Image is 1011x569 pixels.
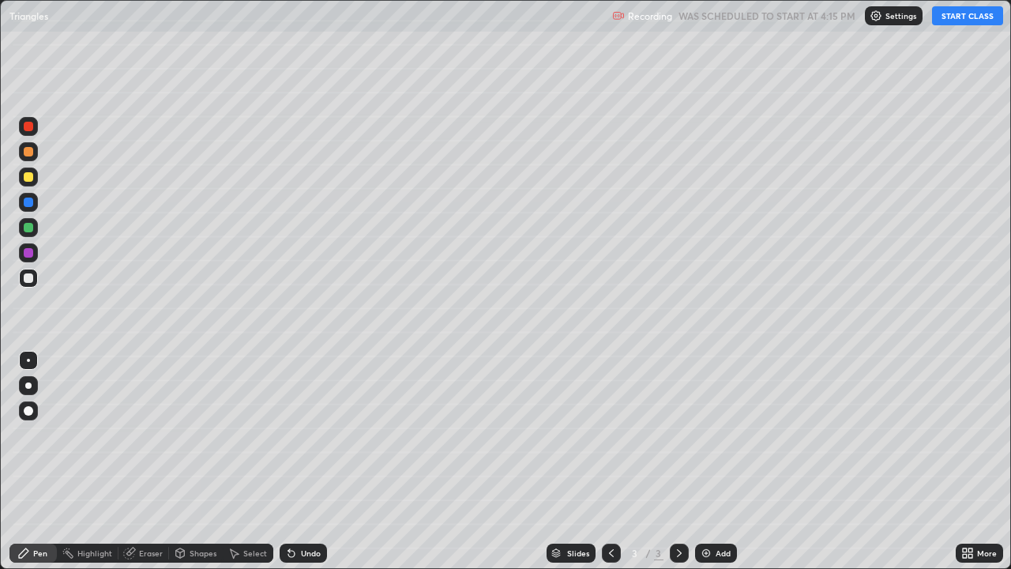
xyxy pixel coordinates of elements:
div: Highlight [77,549,112,557]
img: add-slide-button [700,547,712,560]
div: Select [243,549,267,557]
p: Settings [885,12,916,20]
button: START CLASS [932,6,1003,25]
p: Triangles [9,9,48,22]
div: More [977,549,997,557]
img: class-settings-icons [870,9,882,22]
div: Shapes [190,549,216,557]
img: recording.375f2c34.svg [612,9,625,22]
div: Slides [567,549,589,557]
h5: WAS SCHEDULED TO START AT 4:15 PM [678,9,855,23]
div: 3 [654,546,663,560]
div: Undo [301,549,321,557]
p: Recording [628,10,672,22]
div: / [646,548,651,558]
div: 3 [627,548,643,558]
div: Eraser [139,549,163,557]
div: Pen [33,549,47,557]
div: Add [716,549,731,557]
